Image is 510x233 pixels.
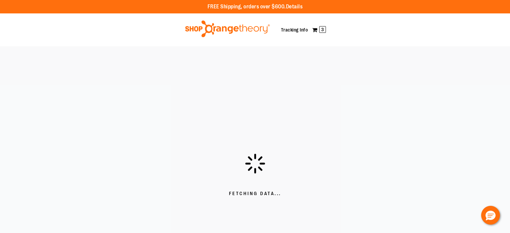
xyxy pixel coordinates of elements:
[184,20,271,37] img: Shop Orangetheory
[208,3,303,11] p: FREE Shipping, orders over $600.
[286,4,303,10] a: Details
[319,26,326,33] span: 3
[481,206,500,225] button: Hello, have a question? Let’s chat.
[229,190,281,197] span: Fetching Data...
[281,27,308,33] a: Tracking Info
